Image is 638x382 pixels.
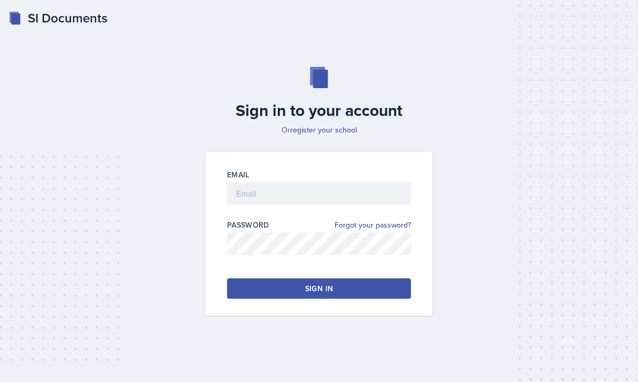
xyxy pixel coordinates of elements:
div: Sign in [305,283,333,294]
label: Password [227,220,269,230]
a: register your school [290,124,357,135]
a: SI Documents [9,9,107,28]
button: Sign in [227,278,411,299]
p: Or [199,124,439,135]
a: Forgot your password? [334,220,411,231]
input: Email [227,182,411,205]
label: Email [227,169,250,180]
h2: Sign in to your account [199,101,439,120]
